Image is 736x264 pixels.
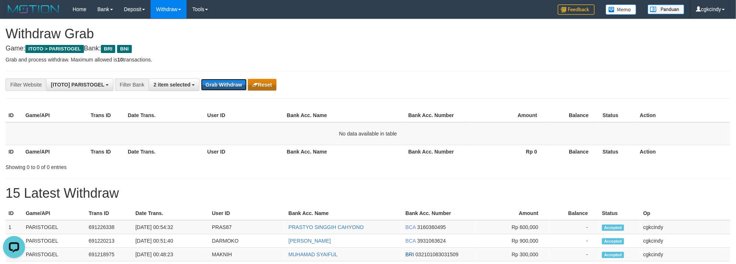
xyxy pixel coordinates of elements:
[402,207,475,220] th: Bank Acc. Number
[6,207,23,220] th: ID
[600,145,637,158] th: Status
[286,207,403,220] th: Bank Acc. Name
[133,234,209,248] td: [DATE] 00:51:40
[549,248,599,261] td: -
[6,78,46,91] div: Filter Website
[6,122,730,145] td: No data available in table
[475,234,549,248] td: Rp 900,000
[549,207,599,220] th: Balance
[6,220,23,234] td: 1
[201,79,246,91] button: Grab Withdraw
[86,248,133,261] td: 691218975
[88,145,125,158] th: Trans ID
[606,4,637,15] img: Button%20Memo.svg
[289,238,331,244] a: [PERSON_NAME]
[22,109,88,122] th: Game/API
[46,78,113,91] button: [ITOTO] PARISTOGEL
[558,4,595,15] img: Feedback.jpg
[6,27,730,41] h1: Withdraw Grab
[88,109,125,122] th: Trans ID
[416,251,459,257] span: Copy 032101083031509 to clipboard
[289,224,364,230] a: PRASTYO SINGGIH CAHYONO
[405,109,471,122] th: Bank Acc. Number
[600,109,637,122] th: Status
[6,56,730,63] p: Grab and process withdraw. Maximum allowed is transactions.
[209,248,286,261] td: MAKNIH
[115,78,149,91] div: Filter Bank
[6,4,61,15] img: MOTION_logo.png
[405,251,414,257] span: BRI
[125,145,204,158] th: Date Trans.
[475,220,549,234] td: Rp 600,000
[599,207,640,220] th: Status
[640,234,730,248] td: cgkcindy
[6,109,22,122] th: ID
[23,234,86,248] td: PARISTOGEL
[284,145,405,158] th: Bank Acc. Name
[117,57,123,63] strong: 10
[23,207,86,220] th: Game/API
[248,79,276,91] button: Reset
[417,238,446,244] span: Copy 3931063624 to clipboard
[475,207,549,220] th: Amount
[204,109,284,122] th: User ID
[640,207,730,220] th: Op
[548,145,600,158] th: Balance
[22,145,88,158] th: Game/API
[417,224,446,230] span: Copy 3160360495 to clipboard
[86,207,133,220] th: Trans ID
[86,234,133,248] td: 691220213
[405,238,416,244] span: BCA
[602,225,624,231] span: Accepted
[405,224,416,230] span: BCA
[637,145,730,158] th: Action
[209,207,286,220] th: User ID
[133,207,209,220] th: Date Trans.
[204,145,284,158] th: User ID
[602,252,624,258] span: Accepted
[405,145,471,158] th: Bank Acc. Number
[6,145,22,158] th: ID
[133,220,209,234] td: [DATE] 00:54:32
[154,82,190,88] span: 2 item selected
[6,45,730,52] h4: Game: Bank:
[101,45,115,53] span: BRI
[602,238,624,244] span: Accepted
[549,234,599,248] td: -
[209,220,286,234] td: PRAS87
[149,78,200,91] button: 2 item selected
[640,220,730,234] td: cgkcindy
[6,161,301,171] div: Showing 0 to 0 of 0 entries
[548,109,600,122] th: Balance
[475,248,549,261] td: Rp 300,000
[289,251,338,257] a: MUHAMAD SYAIFUL
[51,82,104,88] span: [ITOTO] PARISTOGEL
[3,3,25,25] button: Open LiveChat chat widget
[23,248,86,261] td: PARISTOGEL
[471,109,548,122] th: Amount
[471,145,548,158] th: Rp 0
[23,220,86,234] td: PARISTOGEL
[133,248,209,261] td: [DATE] 00:48:23
[640,248,730,261] td: cgkcindy
[125,109,204,122] th: Date Trans.
[86,220,133,234] td: 691226338
[117,45,131,53] span: BNI
[284,109,405,122] th: Bank Acc. Name
[549,220,599,234] td: -
[6,186,730,201] h1: 15 Latest Withdraw
[648,4,684,14] img: panduan.png
[637,109,730,122] th: Action
[209,234,286,248] td: DARMOKO
[25,45,84,53] span: ITOTO > PARISTOGEL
